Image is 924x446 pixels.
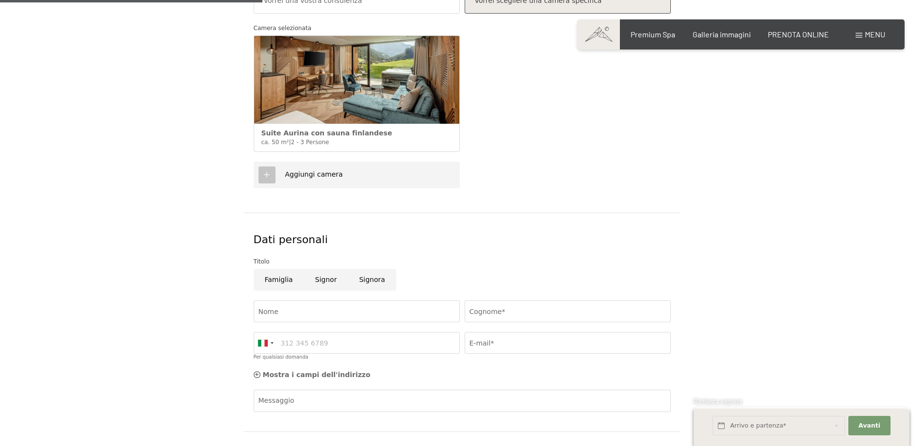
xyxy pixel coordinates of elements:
[631,30,675,39] a: Premium Spa
[291,139,329,146] span: 2 - 3 Persone
[768,30,829,39] a: PRENOTA ONLINE
[694,397,742,405] span: Richiesta express
[254,354,308,360] label: Per qualsiasi domanda
[693,30,751,39] a: Galleria immagini
[261,129,392,137] span: Suite Aurina con sauna finlandese
[261,139,289,146] span: ca. 50 m²
[254,257,671,266] div: Titolo
[254,232,671,248] div: Dati personali
[254,332,276,353] div: Italy (Italia): +39
[254,23,671,33] div: Camera selezionata
[263,371,371,379] span: Mostra i campi dell'indirizzo
[254,36,459,124] img: Suite Aurina con sauna finlandese
[254,332,460,354] input: 312 345 6789
[859,421,880,430] span: Avanti
[289,139,291,146] span: |
[285,170,343,178] span: Aggiungi camera
[848,416,890,436] button: Avanti
[865,30,885,39] span: Menu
